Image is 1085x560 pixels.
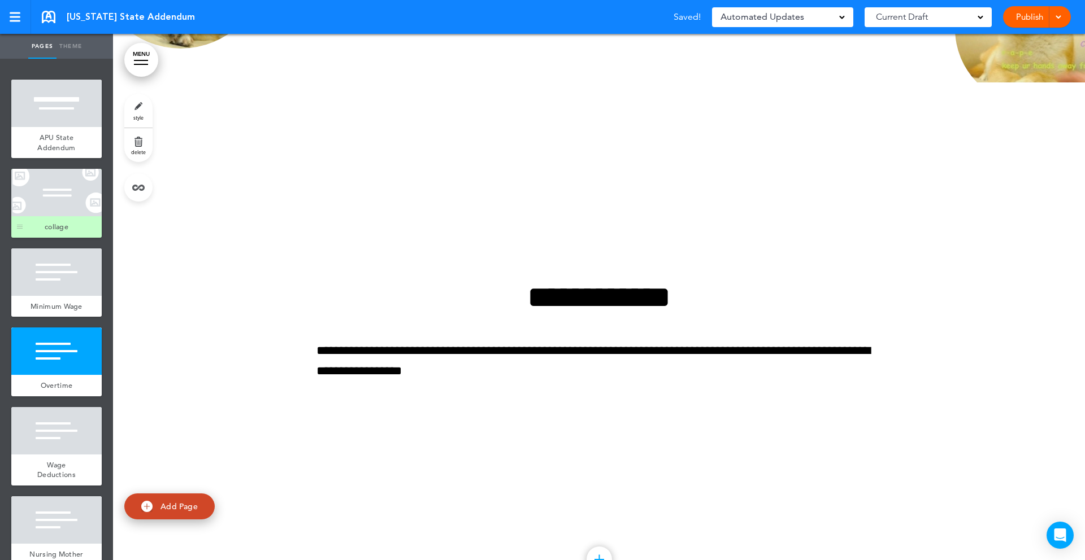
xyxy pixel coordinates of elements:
[721,9,804,25] span: Automated Updates
[131,148,146,155] span: delete
[160,501,198,511] span: Add Page
[31,301,83,311] span: Minimum Wage
[674,12,701,21] span: Saved!
[1012,6,1047,28] a: Publish
[11,375,102,396] a: Overtime
[57,34,85,59] a: Theme
[124,43,158,77] a: MENU
[141,501,153,512] img: add.svg
[37,133,75,152] span: APU State Addendum
[124,128,153,162] a: delete
[37,460,76,480] span: Wage Deductions
[11,127,102,158] a: APU State Addendum
[41,380,72,390] span: Overtime
[45,222,68,231] span: collage
[876,9,928,25] span: Current Draft
[11,296,102,317] a: Minimum Wage
[133,114,144,121] span: style
[1047,522,1074,549] div: Open Intercom Messenger
[11,216,102,238] a: collage
[11,454,102,485] a: Wage Deductions
[124,94,153,128] a: style
[67,11,195,23] span: [US_STATE] State Addendum
[28,34,57,59] a: Pages
[124,493,215,520] a: Add Page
